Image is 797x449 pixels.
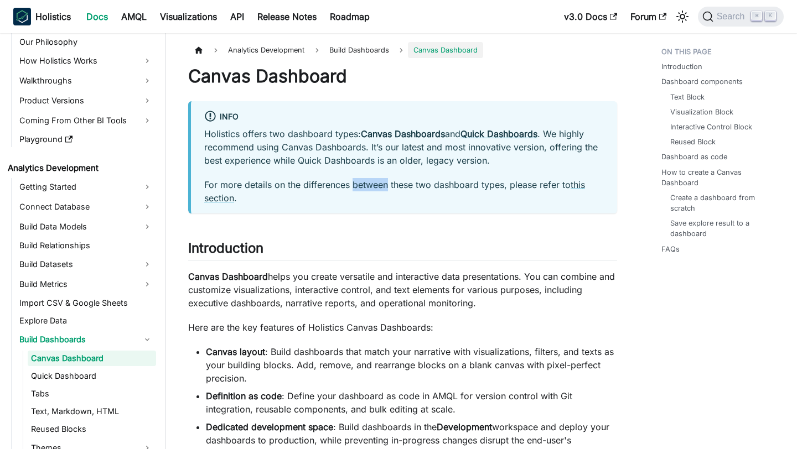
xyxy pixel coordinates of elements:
a: Analytics Development [4,160,156,176]
a: AMQL [115,8,153,25]
a: Visualization Block [670,107,733,117]
strong: Dedicated development space [206,421,333,432]
a: Dashboard components [661,76,743,87]
a: Text, Markdown, HTML [28,404,156,419]
b: Holistics [35,10,71,23]
li: : Define your dashboard as code in AMQL for version control with Git integration, reusable compon... [206,389,617,416]
a: HolisticsHolistics [13,8,71,25]
a: Roadmap [323,8,376,25]
a: FAQs [661,244,680,254]
button: Switch between dark and light mode (currently light mode) [674,8,691,25]
a: v3.0 Docs [557,8,624,25]
a: How to create a Canvas Dashboard [661,167,779,188]
a: Quick Dashboards [460,128,537,139]
p: Here are the key features of Holistics Canvas Dashboards: [188,321,617,334]
a: Walkthroughs [16,72,156,90]
a: Build Dashboards [16,331,156,348]
a: this section [204,179,585,203]
kbd: K [765,11,776,21]
a: Build Relationships [16,238,156,253]
p: For more details on the differences between these two dashboard types, please refer to . [204,178,604,205]
a: Release Notes [251,8,323,25]
a: Home page [188,42,209,58]
span: Canvas Dashboard [408,42,483,58]
a: Create a dashboard from scratch [670,192,775,213]
a: How Holistics Works [16,52,156,70]
a: Getting Started [16,178,156,196]
a: Introduction [661,61,702,72]
a: Playground [16,132,156,147]
strong: Development [437,421,492,432]
a: Reused Block [670,137,716,147]
a: Save explore result to a dashboard [670,218,775,239]
a: Quick Dashboard [28,368,156,384]
p: helps you create versatile and interactive data presentations. You can combine and customize visu... [188,270,617,310]
a: Tabs [28,386,156,401]
h2: Introduction [188,240,617,261]
p: Holistics offers two dashboard types: and . We highly recommend using Canvas Dashboards. It’s our... [204,127,604,167]
a: Product Versions [16,92,156,109]
a: Build Metrics [16,275,156,293]
a: Explore Data [16,313,156,328]
a: Dashboard as code [661,152,727,162]
a: Text Block [670,92,705,102]
a: Interactive Control Block [670,122,752,132]
img: Holistics [13,8,31,25]
nav: Breadcrumbs [188,42,617,58]
strong: Canvas layout [206,346,265,357]
a: Reused Blocks [28,421,156,437]
a: Import CSV & Google Sheets [16,295,156,311]
div: info [204,110,604,124]
a: Docs [80,8,115,25]
a: Visualizations [153,8,224,25]
a: Forum [624,8,673,25]
span: Build Dashboards [324,42,395,58]
strong: Canvas Dashboards [361,128,445,139]
a: Build Datasets [16,255,156,273]
a: Build Data Models [16,218,156,236]
strong: Definition as code [206,390,282,401]
strong: Canvas Dashboard [188,271,268,282]
span: Analytics Development [222,42,310,58]
button: Search (Command+K) [698,7,784,27]
a: Connect Database [16,198,156,216]
li: : Build dashboards that match your narrative with visualizations, filters, and texts as your buil... [206,345,617,385]
a: API [224,8,251,25]
h1: Canvas Dashboard [188,65,617,87]
a: Canvas Dashboard [28,351,156,366]
kbd: ⌘ [751,11,762,21]
a: Our Philosophy [16,34,156,50]
span: Search [713,12,752,22]
a: Coming From Other BI Tools [16,112,156,129]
